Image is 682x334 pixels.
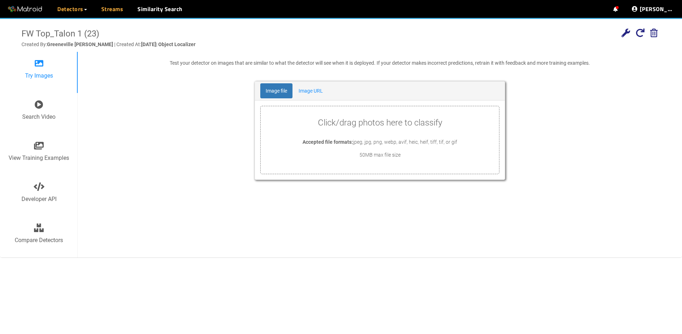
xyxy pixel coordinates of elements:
a: Image URL [293,83,328,98]
p: View Training Examples [9,153,69,162]
p: Developer API [21,195,57,203]
p: 50MB max file size [261,151,499,159]
p: Compare Detectors [15,236,63,245]
span: jpeg, jpg, png, webp, avif, heic, heif, tiff, tif, or gif [353,139,457,145]
p: Created By: | Created At: | [21,40,195,48]
span: FW Top_Talon 1 (23) [21,29,99,39]
span: [DATE] [141,41,156,47]
span: Detectors [57,5,83,13]
p: Click/drag photos here to classify [261,116,499,130]
span: Greeneville [PERSON_NAME] [47,41,114,47]
span: Object Localizer [158,41,195,47]
a: Streams [101,5,124,13]
img: Matroid logo [7,4,43,15]
a: Image file [260,83,292,98]
span: Accepted file formats: [303,139,353,145]
a: Similarity Search [137,5,183,13]
p: Try Images [25,71,53,80]
p: Search Video [22,112,55,121]
div: Test your detector on images that are similar to what the detector will see when it is deployed. ... [78,52,682,74]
